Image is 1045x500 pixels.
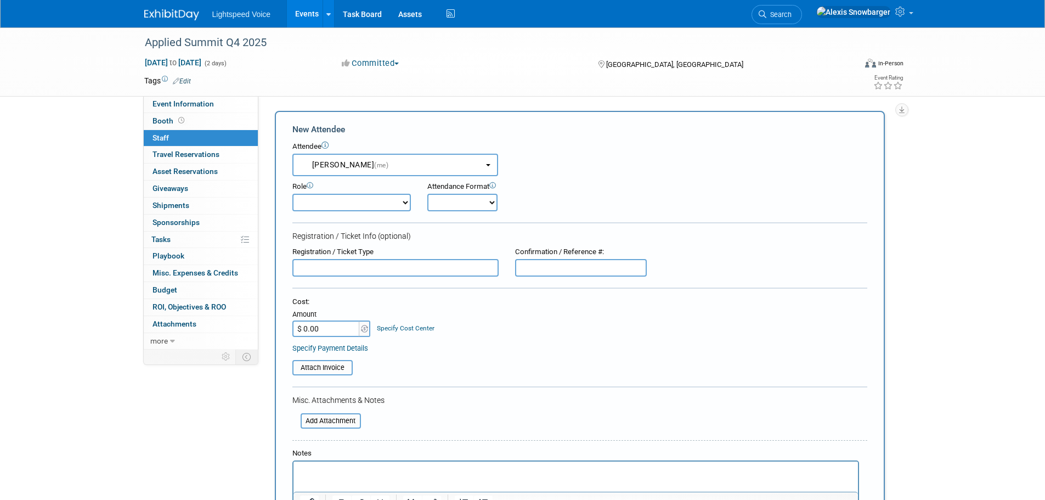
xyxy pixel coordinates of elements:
div: Cost: [292,297,867,307]
a: Specify Cost Center [377,324,434,332]
a: Shipments [144,198,258,214]
a: Booth [144,113,258,130]
span: [GEOGRAPHIC_DATA], [GEOGRAPHIC_DATA] [606,60,743,69]
iframe: Rich Text Area [293,462,858,492]
a: Tasks [144,232,258,248]
a: Asset Reservations [144,164,258,180]
button: Committed [338,58,403,69]
span: (2 days) [204,60,227,67]
span: Event Information [152,99,214,108]
span: Giveaways [152,184,188,193]
td: Toggle Event Tabs [235,350,258,364]
span: to [168,58,178,67]
a: Attachments [144,316,258,333]
a: more [144,333,258,350]
span: Shipments [152,201,189,210]
span: Tasks [151,235,171,244]
span: Misc. Expenses & Credits [152,268,238,277]
td: Tags [144,75,191,86]
a: Specify Payment Details [292,344,368,352]
span: Attachments [152,319,196,328]
a: ROI, Objectives & ROO [144,299,258,316]
div: In-Person [878,59,903,68]
img: Alexis Snowbarger [816,6,891,18]
div: Event Rating [873,75,903,81]
a: Misc. Expenses & Credits [144,265,258,282]
span: [DATE] [DATE] [144,58,202,68]
a: Giveaways [144,181,258,197]
span: Travel Reservations [152,150,219,159]
span: more [150,336,168,345]
div: Amount [292,310,372,321]
a: Edit [173,77,191,85]
div: Misc. Attachments & Notes [292,395,867,406]
a: Sponsorships [144,215,258,231]
a: Travel Reservations [144,147,258,163]
a: Search [752,5,802,24]
span: Booth [152,116,187,125]
span: Budget [152,285,177,294]
span: [PERSON_NAME] [300,160,389,169]
div: Event Format [791,57,904,74]
div: Notes [292,448,859,459]
a: Budget [144,282,258,299]
span: Search [766,10,792,19]
div: Role [292,182,411,192]
span: (me) [374,161,388,169]
div: Registration / Ticket Info (optional) [292,231,867,241]
span: Playbook [152,251,184,260]
div: Attendee [292,142,867,152]
span: ROI, Objectives & ROO [152,302,226,311]
div: Registration / Ticket Type [292,247,499,257]
span: Booth not reserved yet [176,116,187,125]
span: Staff [152,133,169,142]
div: Attendance Format [427,182,559,192]
div: New Attendee [292,123,867,136]
div: Confirmation / Reference #: [515,247,647,257]
img: ExhibitDay [144,9,199,20]
button: [PERSON_NAME](me) [292,154,498,176]
a: Event Information [144,96,258,113]
a: Staff [144,130,258,147]
a: Playbook [144,248,258,265]
td: Personalize Event Tab Strip [217,350,236,364]
div: Applied Summit Q4 2025 [141,33,839,53]
span: Asset Reservations [152,167,218,176]
span: Sponsorships [152,218,200,227]
span: Lightspeed Voice [212,10,271,19]
img: Format-Inperson.png [865,59,876,68]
